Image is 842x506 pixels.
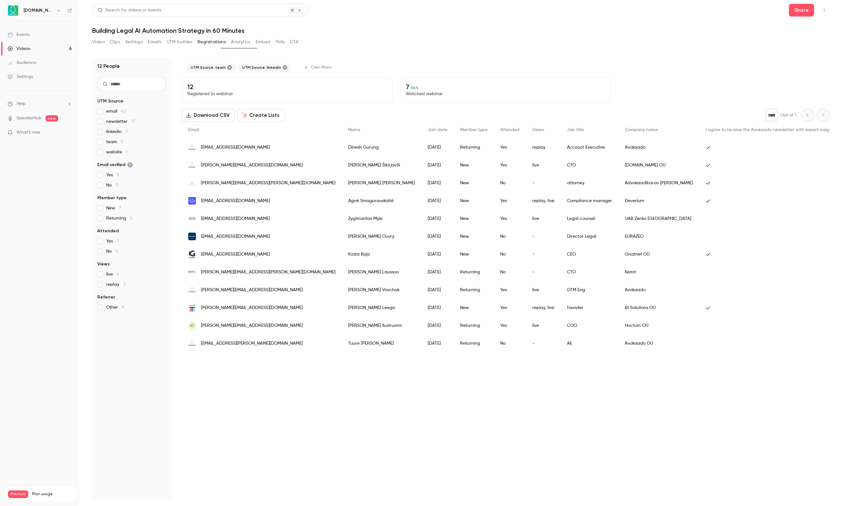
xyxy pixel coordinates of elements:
div: New [454,228,494,245]
button: Download CSV [182,109,235,122]
button: Share [789,4,814,17]
div: Zygimantas Myle [342,210,421,228]
div: [PERSON_NAME] Ouvry [342,228,421,245]
div: [DATE] [421,334,454,352]
span: [PERSON_NAME][EMAIL_ADDRESS][DOMAIN_NAME] [201,162,303,169]
div: Returning [454,138,494,156]
button: Registrations [197,37,226,47]
span: Yes [106,238,119,244]
h1: 12 People [97,62,120,70]
div: New [454,245,494,263]
img: Avokaado.io [8,5,18,16]
div: [DATE] [421,317,454,334]
span: KI [190,323,194,328]
span: [EMAIL_ADDRESS][DOMAIN_NAME] [201,233,270,240]
div: live [526,156,561,174]
div: No [494,334,526,352]
div: [DATE] [421,174,454,192]
div: BI Solutions OÜ [618,299,699,317]
span: live [106,271,119,278]
div: AE [561,334,618,352]
div: [PERSON_NAME] Leego [342,299,421,317]
span: Help [17,101,26,107]
span: 5 [121,140,123,144]
button: Create Lists [238,109,285,122]
span: 1 [126,150,128,154]
div: [DATE] [421,263,454,281]
span: 7 [117,239,119,243]
div: replay [526,138,561,156]
div: Yes [494,192,526,210]
div: Avokaado OÜ [618,334,699,352]
span: Views [532,128,544,132]
span: UTM Source [97,98,123,104]
img: deverium.com [188,197,196,205]
span: No [106,182,118,188]
button: Video [92,37,105,47]
span: new [45,115,58,122]
button: Polls [276,37,285,47]
img: magnussonlaw.com [188,179,196,187]
span: [EMAIL_ADDRESS][DOMAIN_NAME] [201,144,270,151]
div: Legal counsel [561,210,618,228]
div: - [526,334,561,352]
div: replay, live [526,192,561,210]
span: [EMAIL_ADDRESS][DOMAIN_NAME] [201,215,270,222]
span: What's new [17,129,40,136]
span: 7 [119,206,121,210]
div: [PERSON_NAME] [PERSON_NAME] [342,174,421,192]
img: avokaado.io [188,340,196,347]
span: Member type [97,195,127,201]
span: 17 [131,119,135,124]
div: Yes [494,138,526,156]
div: [PERSON_NAME] Ilustrumm [342,317,421,334]
div: live [526,210,561,228]
div: [PERSON_NAME] Šikirjavõi [342,156,421,174]
div: [PERSON_NAME] Vovchak [342,281,421,299]
span: Other [106,304,124,311]
span: UTM Source: team [191,65,226,70]
span: [PERSON_NAME][EMAIL_ADDRESS][PERSON_NAME][DOMAIN_NAME] [201,180,335,186]
div: Gnatnet OÜ [618,245,699,263]
div: Events [8,32,30,38]
span: [EMAIL_ADDRESS][PERSON_NAME][DOMAIN_NAME] [201,340,303,347]
div: New [454,156,494,174]
div: Hoctum OÜ [618,317,699,334]
p: Registered to webinar [187,91,387,97]
div: [DATE] [421,299,454,317]
span: 5 [130,216,133,221]
div: EURAZEO [618,228,699,245]
div: GTM Eng [561,281,618,299]
div: Deverium [618,192,699,210]
div: Yes [494,210,526,228]
span: 6 [117,272,119,277]
div: Yes [494,281,526,299]
span: Job title [567,128,584,132]
div: Avokaado [618,138,699,156]
div: COO [561,317,618,334]
img: avokaado.io [188,286,196,294]
div: Compliance manager [561,192,618,210]
div: [DATE] [421,192,454,210]
div: Yes [494,299,526,317]
span: Company name [625,128,658,132]
div: Dinesh Gurung [342,138,421,156]
p: Out of 1 [780,112,796,118]
div: New [454,192,494,210]
span: Referrer [97,294,115,300]
div: [DATE] [421,210,454,228]
span: [PERSON_NAME][EMAIL_ADDRESS][DOMAIN_NAME] [201,322,303,329]
span: No [106,248,118,255]
h6: [DOMAIN_NAME] [24,7,53,14]
div: [DATE] [421,228,454,245]
div: Director Legal [561,228,618,245]
div: New [454,174,494,192]
div: - [526,228,561,245]
div: Agnė Smagurauskaitė [342,192,421,210]
span: Plan usage [32,492,72,497]
span: UTM Source: linkedin [242,65,281,70]
div: Avokaado [618,281,699,299]
span: 7 [125,130,128,134]
a: SpeakerHub [17,115,42,122]
div: Yes [494,317,526,334]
